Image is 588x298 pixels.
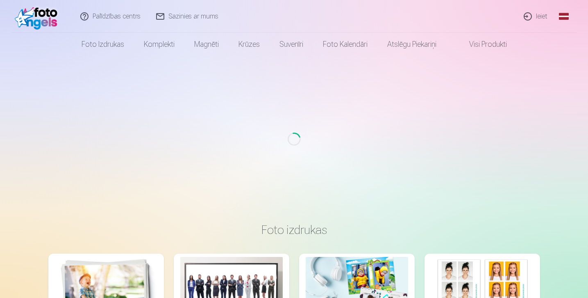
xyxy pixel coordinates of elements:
[377,33,446,56] a: Atslēgu piekariņi
[15,3,62,30] img: /fa1
[134,33,184,56] a: Komplekti
[229,33,270,56] a: Krūzes
[55,222,534,237] h3: Foto izdrukas
[184,33,229,56] a: Magnēti
[270,33,313,56] a: Suvenīri
[446,33,517,56] a: Visi produkti
[72,33,134,56] a: Foto izdrukas
[313,33,377,56] a: Foto kalendāri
